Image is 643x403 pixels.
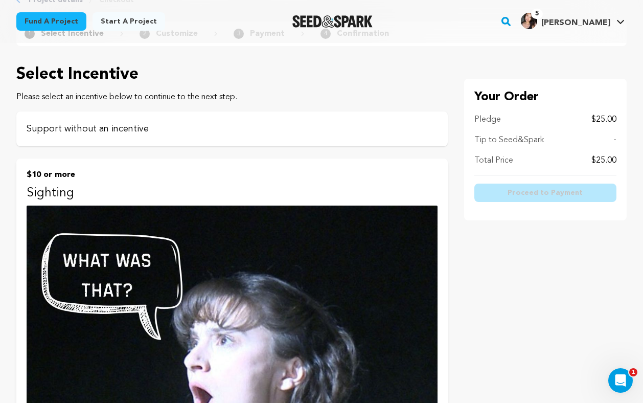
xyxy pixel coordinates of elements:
p: Sighting [27,185,438,201]
p: Total Price [474,154,513,167]
p: Select Incentive [16,62,448,87]
iframe: Intercom live chat [608,368,633,393]
p: $25.00 [591,154,616,167]
p: - [613,134,616,146]
span: [PERSON_NAME] [541,19,610,27]
p: Please select an incentive below to continue to the next step. [16,91,448,103]
img: Seed&Spark Logo Dark Mode [292,15,373,28]
button: Proceed to Payment [474,184,616,202]
span: 1 [629,368,637,376]
a: Fund a project [16,12,86,31]
img: acb1e913ace1f8dd.jpg [521,13,537,29]
a: Start a project [93,12,165,31]
p: Tip to Seed&Spark [474,134,544,146]
p: $25.00 [591,114,616,126]
p: Pledge [474,114,501,126]
span: Victoria P.'s Profile [519,11,627,32]
a: Victoria P.'s Profile [519,11,627,29]
span: 5 [531,9,543,19]
a: Seed&Spark Homepage [292,15,373,28]
span: Proceed to Payment [508,188,583,198]
p: Your Order [474,89,616,105]
p: $10 or more [27,169,438,181]
div: Victoria P.'s Profile [521,13,610,29]
p: Support without an incentive [27,122,438,136]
